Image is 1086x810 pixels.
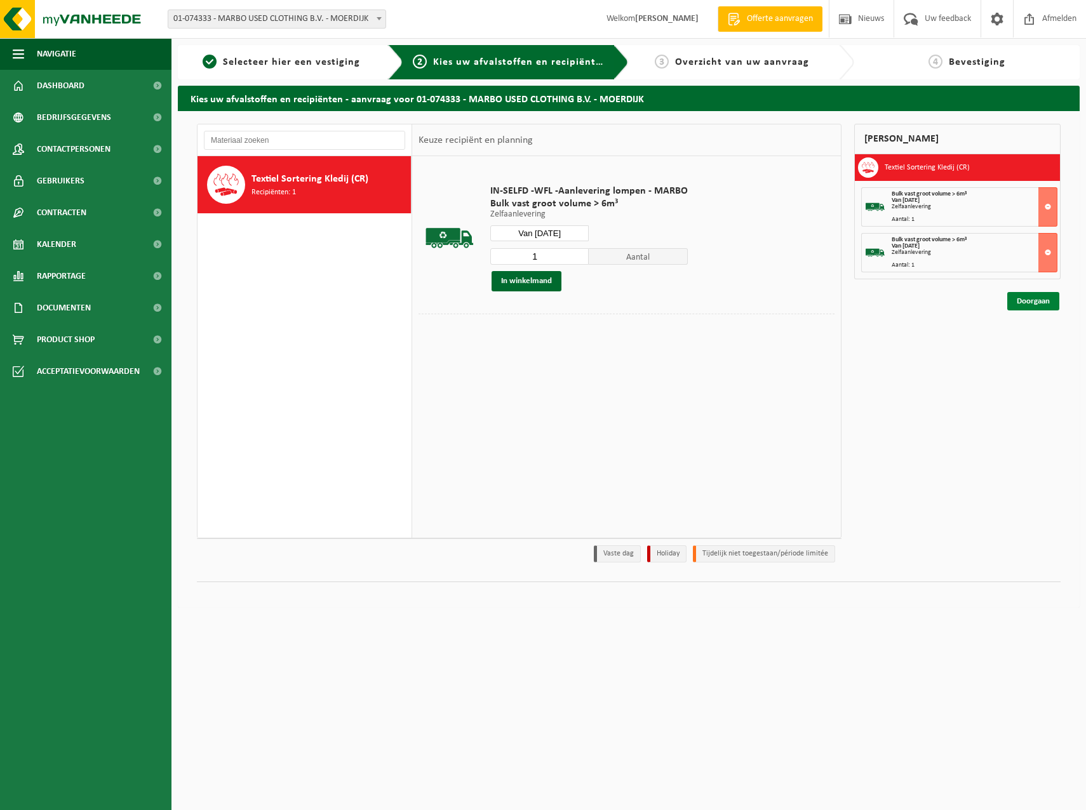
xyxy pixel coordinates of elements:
span: Dashboard [37,70,84,102]
span: Selecteer hier een vestiging [223,57,360,67]
strong: [PERSON_NAME] [635,14,699,23]
li: Holiday [647,545,687,562]
span: Bedrijfsgegevens [37,102,111,133]
span: Kalender [37,229,76,260]
span: Navigatie [37,38,76,70]
span: Documenten [37,292,91,324]
span: Bulk vast groot volume > 6m³ [490,197,688,210]
div: Aantal: 1 [892,262,1057,269]
a: Offerte aanvragen [718,6,822,32]
span: Overzicht van uw aanvraag [675,57,809,67]
button: In winkelmand [492,271,561,291]
div: Aantal: 1 [892,216,1057,223]
span: Contactpersonen [37,133,111,165]
span: 4 [928,55,942,69]
span: Acceptatievoorwaarden [37,355,140,387]
span: Textiel Sortering Kledij (CR) [251,171,368,187]
input: Materiaal zoeken [204,131,405,150]
span: Kies uw afvalstoffen en recipiënten [433,57,608,67]
a: 1Selecteer hier een vestiging [184,55,378,70]
div: [PERSON_NAME] [854,124,1061,154]
span: 01-074333 - MARBO USED CLOTHING B.V. - MOERDIJK [168,10,386,29]
strong: Van [DATE] [892,197,920,204]
span: Bulk vast groot volume > 6m³ [892,236,967,243]
li: Vaste dag [594,545,641,562]
span: 3 [655,55,669,69]
p: Zelfaanlevering [490,210,688,219]
span: Offerte aanvragen [744,13,816,25]
div: Keuze recipiënt en planning [412,124,539,156]
input: Selecteer datum [490,225,589,241]
span: 2 [413,55,427,69]
strong: Van [DATE] [892,242,920,249]
span: 01-074333 - MARBO USED CLOTHING B.V. - MOERDIJK [168,10,385,28]
span: Recipiënten: 1 [251,187,296,199]
span: IN-SELFD -WFL -Aanlevering lompen - MARBO [490,185,688,197]
span: Rapportage [37,260,86,292]
span: 1 [203,55,217,69]
div: Zelfaanlevering [892,249,1057,256]
span: Gebruikers [37,165,84,197]
div: Zelfaanlevering [892,204,1057,210]
h2: Kies uw afvalstoffen en recipiënten - aanvraag voor 01-074333 - MARBO USED CLOTHING B.V. - MOERDIJK [178,86,1080,110]
span: Bevestiging [949,57,1005,67]
span: Aantal [589,248,688,265]
h3: Textiel Sortering Kledij (CR) [885,157,970,178]
span: Bulk vast groot volume > 6m³ [892,190,967,197]
span: Contracten [37,197,86,229]
li: Tijdelijk niet toegestaan/période limitée [693,545,835,562]
a: Doorgaan [1007,292,1059,310]
button: Textiel Sortering Kledij (CR) Recipiënten: 1 [198,156,412,213]
span: Product Shop [37,324,95,355]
